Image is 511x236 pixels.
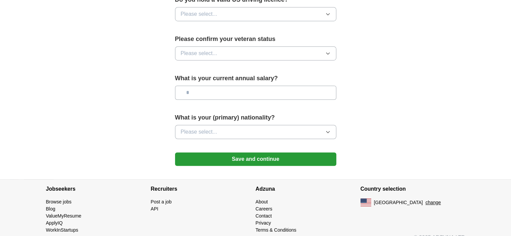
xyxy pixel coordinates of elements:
a: Careers [256,206,272,211]
span: [GEOGRAPHIC_DATA] [374,199,423,206]
button: change [425,199,441,206]
a: Contact [256,213,272,219]
button: Please select... [175,46,336,60]
img: US flag [360,198,371,206]
span: Please select... [181,49,217,57]
a: ValueMyResume [46,213,82,219]
a: Blog [46,206,55,211]
a: Browse jobs [46,199,72,204]
button: Please select... [175,7,336,21]
span: Please select... [181,10,217,18]
a: Privacy [256,220,271,226]
label: What is your current annual salary? [175,74,336,83]
button: Please select... [175,125,336,139]
a: API [151,206,159,211]
button: Save and continue [175,152,336,166]
a: WorkInStartups [46,227,78,233]
label: What is your (primary) nationality? [175,113,336,122]
a: ApplyIQ [46,220,63,226]
a: Post a job [151,199,172,204]
label: Please confirm your veteran status [175,35,336,44]
span: Please select... [181,128,217,136]
a: Terms & Conditions [256,227,296,233]
h4: Country selection [360,180,465,198]
a: About [256,199,268,204]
